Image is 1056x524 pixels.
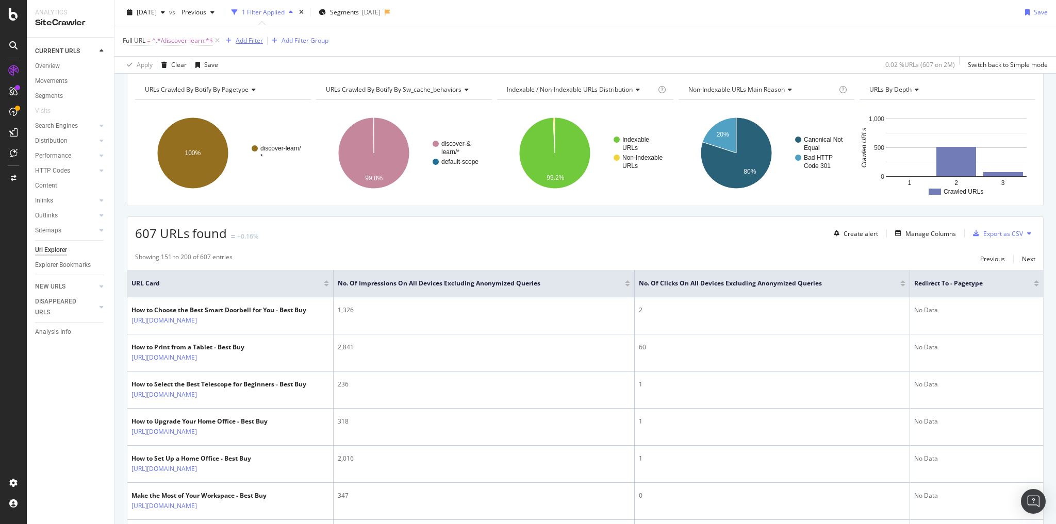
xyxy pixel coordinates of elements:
a: [URL][DOMAIN_NAME] [131,352,197,363]
span: 2025 Aug. 19th [137,8,157,16]
div: Add Filter [236,36,263,45]
text: Equal [804,144,820,151]
a: Explorer Bookmarks [35,260,107,271]
div: Overview [35,61,60,72]
span: URLs Crawled By Botify By pagetype [145,85,249,94]
text: Crawled URLs [861,128,868,167]
div: 2,841 [338,343,630,352]
text: Code 301 [804,162,831,170]
div: No Data [914,417,1039,426]
div: Distribution [35,136,68,146]
span: No. of Impressions On All Devices excluding anonymized queries [338,279,609,288]
div: NEW URLS [35,281,65,292]
button: Create alert [830,225,878,242]
a: [URL][DOMAIN_NAME] [131,427,197,437]
div: 60 [639,343,905,352]
div: Analytics [35,8,106,17]
a: [URL][DOMAIN_NAME] [131,464,197,474]
div: Save [204,60,218,69]
div: 2 [639,306,905,315]
div: times [297,7,306,18]
div: 1 [639,454,905,463]
span: Full URL [123,36,145,45]
text: Bad HTTP [804,154,833,161]
text: 99.2% [547,174,565,181]
a: Distribution [35,136,96,146]
img: Equal [231,235,235,238]
text: default-scope [441,158,478,165]
div: HTTP Codes [35,165,70,176]
button: Add Filter Group [268,35,328,47]
text: Crawled URLs [944,188,983,195]
div: How to Print from a Tablet - Best Buy [131,343,244,352]
div: Export as CSV [983,229,1023,238]
button: [DATE] [123,4,169,21]
a: Segments [35,91,107,102]
a: Performance [35,150,96,161]
a: Analysis Info [35,327,107,337]
div: Switch back to Simple mode [968,60,1048,69]
div: Previous [980,255,1005,263]
text: 1 [907,179,911,187]
text: 100% [185,149,201,157]
a: Outlinks [35,210,96,221]
div: A chart. [679,108,854,198]
button: Apply [123,57,153,73]
div: How to Upgrade Your Home Office - Best Buy [131,417,268,426]
div: No Data [914,380,1039,389]
text: 2 [954,179,958,187]
text: Canonical Not [804,136,843,143]
a: [URL][DOMAIN_NAME] [131,390,197,400]
div: How to Set Up a Home Office - Best Buy [131,454,251,463]
button: Save [1021,4,1048,21]
text: 500 [874,144,884,151]
button: Next [1022,252,1035,265]
button: Export as CSV [969,225,1023,242]
a: Visits [35,106,61,116]
text: 80% [744,168,756,175]
div: A chart. [860,108,1035,198]
button: Segments[DATE] [315,4,385,21]
div: Analysis Info [35,327,71,337]
button: Previous [980,252,1005,265]
text: Indexable [622,136,649,143]
h4: URLs Crawled By Botify By sw_cache_behaviors [324,81,483,98]
span: No. of Clicks On All Devices excluding anonymized queries [639,279,885,288]
a: [URL][DOMAIN_NAME] [131,501,197,511]
div: [DATE] [362,8,381,16]
svg: A chart. [135,108,311,198]
div: 0.02 % URLs ( 607 on 2M ) [885,60,955,69]
span: URLs Crawled By Botify By sw_cache_behaviors [326,85,461,94]
div: Movements [35,76,68,87]
div: 1 [639,380,905,389]
span: Segments [330,8,359,16]
div: Add Filter Group [282,36,328,45]
div: Performance [35,150,71,161]
div: Apply [137,60,153,69]
div: Make the Most of Your Workspace - Best Buy [131,491,267,500]
div: Save [1034,8,1048,16]
div: DISAPPEARED URLS [35,296,87,318]
div: Visits [35,106,51,116]
h4: URLs by Depth [867,81,1026,98]
span: URL Card [131,279,321,288]
a: CURRENT URLS [35,46,96,57]
h4: URLs Crawled By Botify By pagetype [143,81,302,98]
a: HTTP Codes [35,165,96,176]
div: Manage Columns [905,229,956,238]
div: 2,016 [338,454,630,463]
span: 607 URLs found [135,225,227,242]
div: Open Intercom Messenger [1021,489,1046,514]
div: SiteCrawler [35,17,106,29]
text: URLs [622,162,638,170]
div: Clear [171,60,187,69]
span: ^.*/discover-learn.*$ [152,33,213,48]
div: Search Engines [35,121,78,131]
div: 347 [338,491,630,500]
div: 0 [639,491,905,500]
div: Content [35,180,57,191]
div: A chart. [316,108,492,198]
button: Add Filter [222,35,263,47]
span: Redirect To - pagetype [914,279,1018,288]
div: No Data [914,306,1039,315]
